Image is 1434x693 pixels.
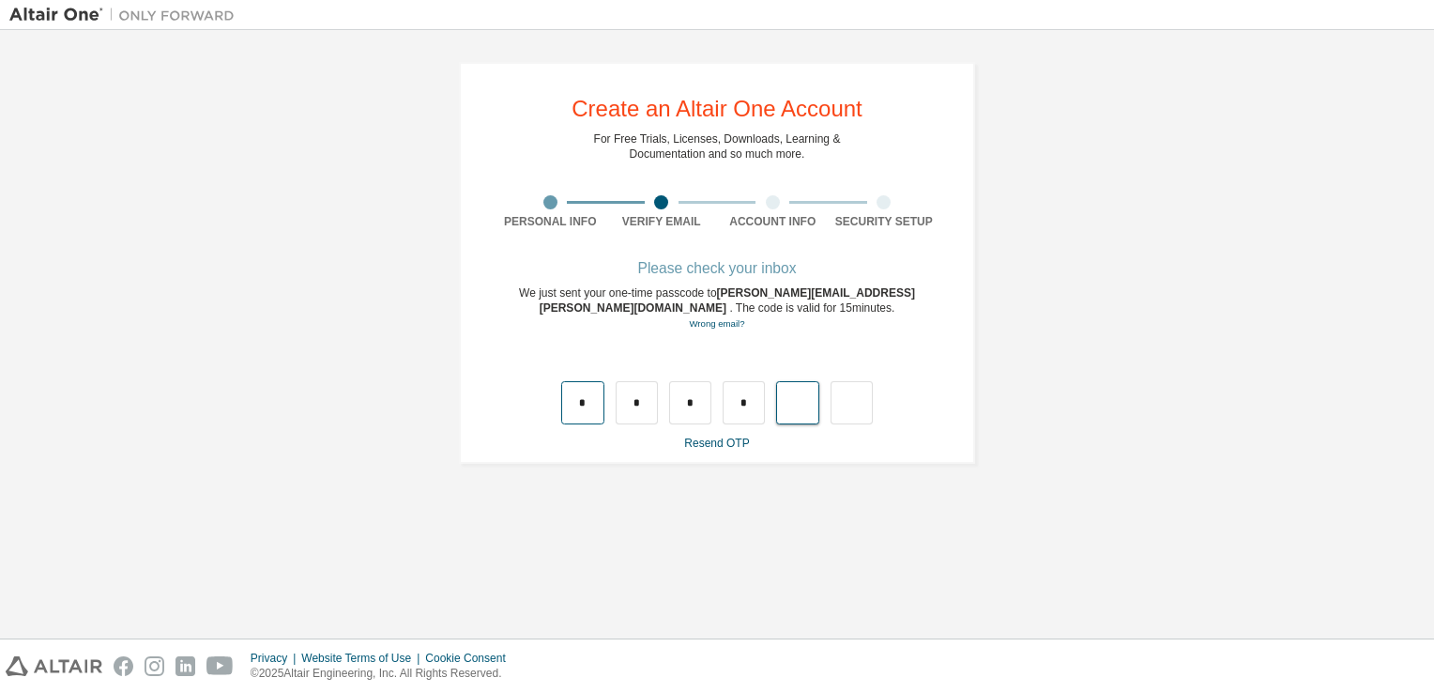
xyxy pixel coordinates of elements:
[251,666,517,682] p: © 2025 Altair Engineering, Inc. All Rights Reserved.
[9,6,244,24] img: Altair One
[425,651,516,666] div: Cookie Consent
[717,214,829,229] div: Account Info
[689,318,744,329] a: Go back to the registration form
[495,263,939,274] div: Please check your inbox
[495,285,939,331] div: We just sent your one-time passcode to . The code is valid for 15 minutes.
[114,656,133,676] img: facebook.svg
[606,214,718,229] div: Verify Email
[495,214,606,229] div: Personal Info
[145,656,164,676] img: instagram.svg
[206,656,234,676] img: youtube.svg
[829,214,940,229] div: Security Setup
[251,651,301,666] div: Privacy
[684,437,749,450] a: Resend OTP
[301,651,425,666] div: Website Terms of Use
[572,98,862,120] div: Create an Altair One Account
[594,131,841,162] div: For Free Trials, Licenses, Downloads, Learning & Documentation and so much more.
[6,656,102,676] img: altair_logo.svg
[175,656,195,676] img: linkedin.svg
[540,286,915,315] span: [PERSON_NAME][EMAIL_ADDRESS][PERSON_NAME][DOMAIN_NAME]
